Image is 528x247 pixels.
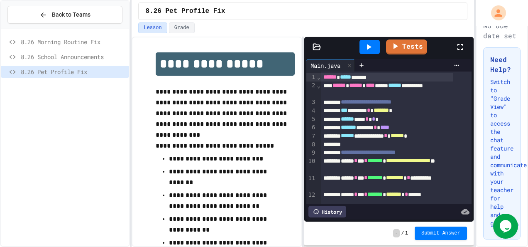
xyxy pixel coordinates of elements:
button: Submit Answer [415,227,467,240]
span: 8.26 Morning Routine Fix [21,37,126,46]
button: Back to Teams [7,6,122,24]
span: 8.26 School Announcements [21,52,126,61]
div: 11 [306,174,317,191]
span: Back to Teams [52,10,90,19]
div: History [308,206,346,217]
p: Switch to "Grade View" to access the chat feature and communicate with your teacher for help and ... [490,78,513,227]
div: 4 [306,107,317,115]
div: Main.java [306,61,345,70]
span: 1 [405,230,408,237]
button: Lesson [138,22,167,33]
span: Fold line [316,74,320,80]
div: 6 [306,123,317,132]
span: - [393,229,399,237]
div: No due date set [483,21,521,41]
div: 7 [306,132,317,141]
div: 9 [306,149,317,157]
span: 8.26 Pet Profile Fix [21,67,126,76]
div: 2 [306,82,317,98]
div: 5 [306,115,317,123]
span: / [401,230,404,237]
span: Fold line [316,82,320,89]
span: 8.26 Pet Profile Fix [145,6,225,16]
span: Submit Answer [421,230,460,237]
h3: Need Help? [490,54,513,74]
div: 8 [306,141,317,149]
div: Main.java [306,59,355,72]
div: 3 [306,98,317,106]
div: 1 [306,73,317,82]
div: 10 [306,157,317,174]
iframe: chat widget [493,214,520,239]
div: My Account [482,3,508,22]
button: Grade [169,22,195,33]
a: Tests [386,40,427,54]
div: 12 [306,191,317,207]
